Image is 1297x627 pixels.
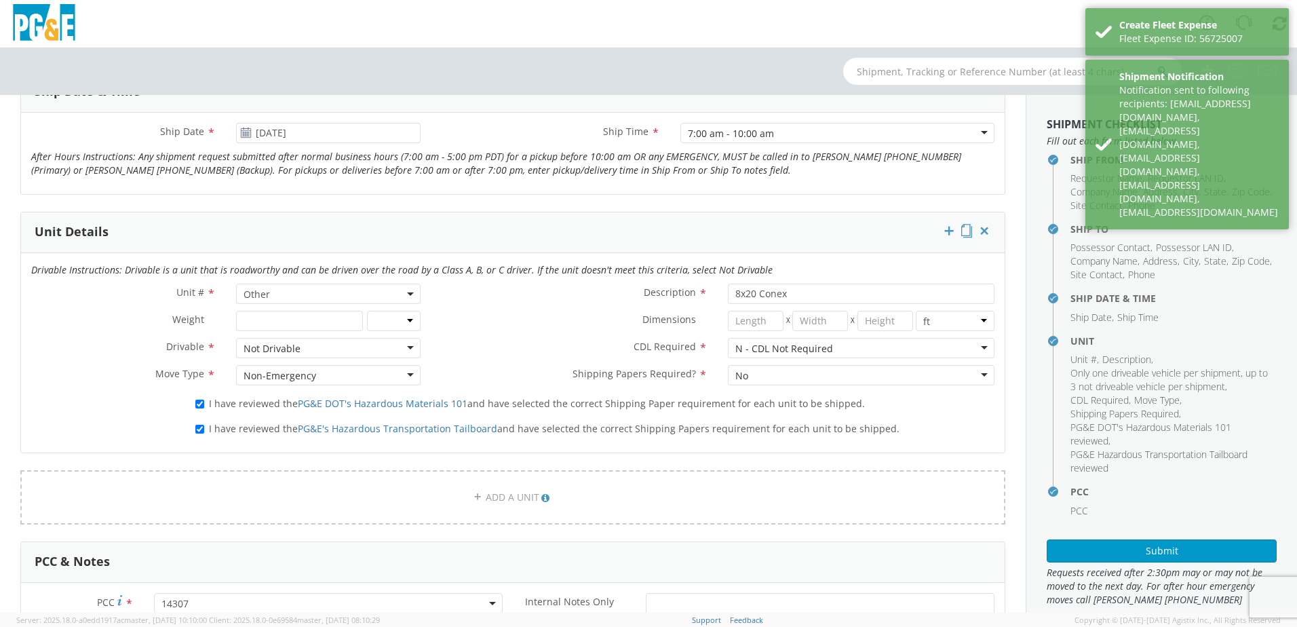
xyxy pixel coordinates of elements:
div: Non-Emergency [244,369,316,383]
span: X [783,311,793,331]
li: , [1204,254,1228,268]
span: I have reviewed the and have selected the correct Shipping Paper requirement for each unit to be ... [209,397,865,410]
input: Length [728,311,783,331]
li: , [1156,241,1234,254]
li: , [1143,254,1180,268]
span: Shipping Papers Required? [573,367,696,380]
li: , [1070,394,1131,407]
li: , [1070,241,1153,254]
span: Fill out each form listed below [1047,134,1277,148]
a: ADD A UNIT [20,470,1005,525]
input: I have reviewed thePG&E DOT's Hazardous Materials 101and have selected the correct Shipping Paper... [195,400,204,408]
span: Server: 2025.18.0-a0edd1917ac [16,615,207,625]
div: Fleet Expense ID: 56725007 [1119,32,1279,45]
a: PG&E's Hazardous Transportation Tailboard [298,422,497,435]
div: 7:00 am - 10:00 am [688,127,774,140]
div: Not Drivable [244,342,301,356]
li: , [1232,254,1272,268]
span: PG&E Hazardous Transportation Tailboard reviewed [1070,448,1247,474]
span: Site Contact [1070,199,1123,212]
span: Internal Notes Only [525,595,614,608]
h3: Unit Details [35,225,109,239]
input: I have reviewed thePG&E's Hazardous Transportation Tailboardand have selected the correct Shippin... [195,425,204,434]
span: City [1183,254,1199,267]
span: Unit # [1070,353,1097,366]
span: Move Type [155,367,204,380]
h4: Ship To [1070,224,1277,234]
span: Other [244,288,413,301]
span: Phone [1128,268,1155,281]
li: , [1070,366,1273,394]
span: Client: 2025.18.0-0e69584 [209,615,380,625]
i: Drivable Instructions: Drivable is a unit that is roadworthy and can be driven over the road by a... [31,263,773,276]
span: Shipping Papers Required [1070,407,1179,420]
span: Possessor LAN ID [1156,241,1232,254]
div: No [735,369,748,383]
strong: Shipment Checklist [1047,117,1162,132]
div: Notification sent to following recipients: [EMAIL_ADDRESS][DOMAIN_NAME],[EMAIL_ADDRESS][DOMAIN_NA... [1119,83,1279,219]
span: Other [236,284,421,304]
span: Description [644,286,696,299]
span: Address [1143,254,1178,267]
h3: PCC & Notes [35,555,110,569]
span: 14307 [154,593,503,613]
h4: Unit [1070,336,1277,346]
span: Weight [172,313,204,326]
h4: Ship From [1070,155,1277,165]
div: Shipment Notification [1119,70,1279,83]
i: After Hours Instructions: Any shipment request submitted after normal business hours (7:00 am - 5... [31,150,961,176]
span: PCC [1070,504,1088,517]
span: Ship Date [160,125,204,138]
span: Drivable [166,340,204,353]
span: Zip Code [1232,254,1270,267]
span: Possessor Contact [1070,241,1150,254]
h4: Ship Date & Time [1070,293,1277,303]
span: Company Name [1070,254,1138,267]
span: Dimensions [642,313,696,326]
span: Requestor Name [1070,172,1142,185]
span: master, [DATE] 08:10:29 [297,615,380,625]
li: , [1070,172,1144,185]
input: Shipment, Tracking or Reference Number (at least 4 chars) [843,58,1182,85]
li: , [1134,394,1182,407]
button: Submit [1047,539,1277,563]
span: Ship Time [1117,311,1159,324]
span: Description [1102,353,1151,366]
span: State [1204,254,1226,267]
span: Company Name [1070,185,1138,198]
li: , [1070,254,1140,268]
span: Requests received after 2:30pm may or may not be moved to the next day. For after hour emergency ... [1047,566,1277,607]
li: , [1070,268,1125,282]
span: CDL Required [634,340,696,353]
span: Ship Date [1070,311,1112,324]
div: Create Fleet Expense [1119,18,1279,32]
li: , [1070,199,1125,212]
a: Support [692,615,721,625]
span: Ship Time [603,125,648,138]
span: 14307 [161,597,495,610]
span: Only one driveable vehicle per shipment, up to 3 not driveable vehicle per shipment [1070,366,1268,393]
a: PG&E DOT's Hazardous Materials 101 [298,397,467,410]
h4: PCC [1070,487,1277,497]
span: Unit # [176,286,204,299]
a: Feedback [730,615,763,625]
li: , [1070,311,1114,324]
span: Move Type [1134,394,1180,406]
span: CDL Required [1070,394,1129,406]
li: , [1183,254,1201,268]
li: , [1070,353,1099,366]
div: N - CDL Not Required [735,342,833,356]
h3: Ship Date & Time [35,85,140,98]
li: , [1070,185,1140,199]
li: , [1102,353,1153,366]
span: Copyright © [DATE]-[DATE] Agistix Inc., All Rights Reserved [1075,615,1281,626]
li: , [1070,421,1273,448]
span: PCC [97,596,115,609]
span: X [848,311,857,331]
span: PG&E DOT's Hazardous Materials 101 reviewed [1070,421,1231,447]
input: Width [792,311,848,331]
span: Site Contact [1070,268,1123,281]
span: I have reviewed the and have selected the correct Shipping Papers requirement for each unit to be... [209,422,899,435]
img: pge-logo-06675f144f4cfa6a6814.png [10,4,78,44]
li: , [1070,407,1181,421]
